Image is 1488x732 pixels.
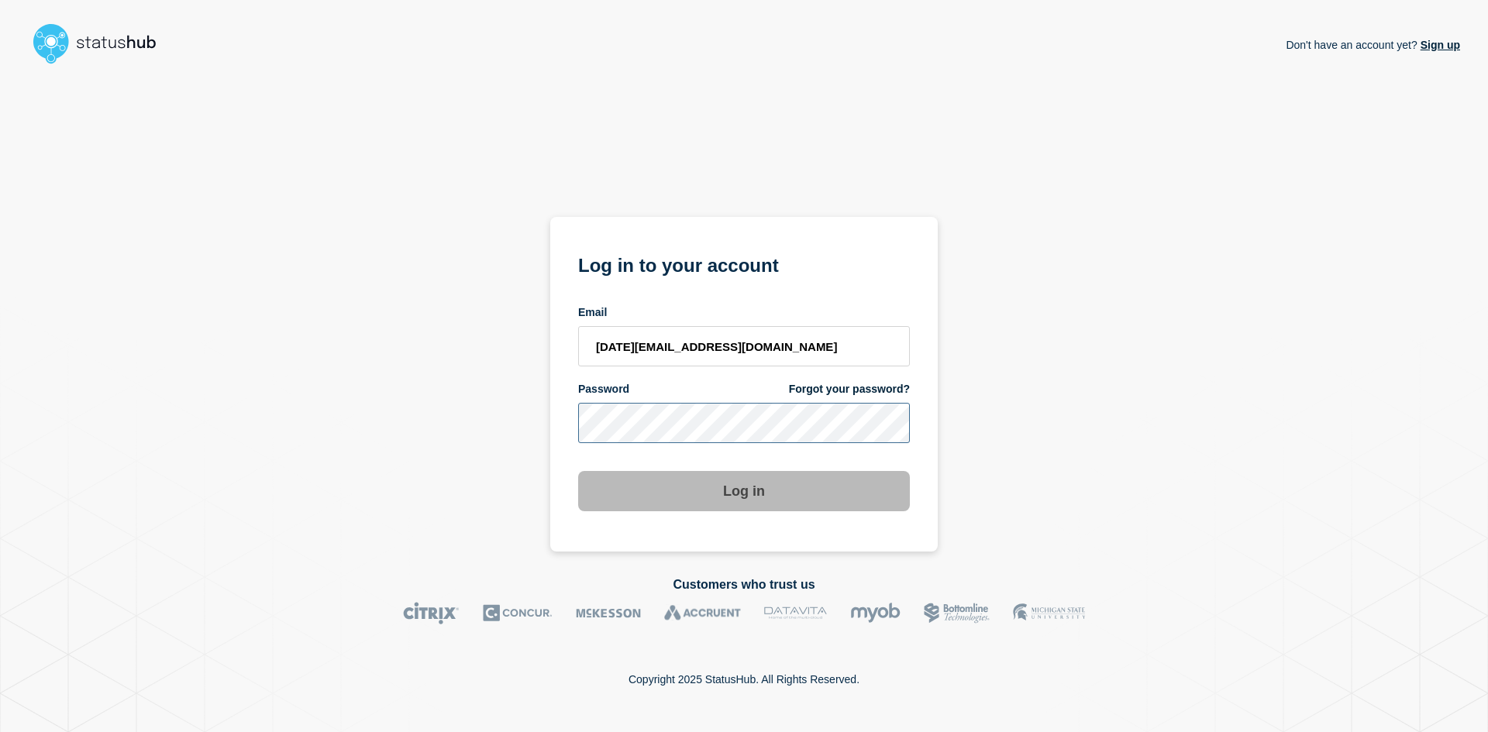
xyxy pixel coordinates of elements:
a: Sign up [1417,39,1460,51]
input: email input [578,326,910,366]
img: DataVita logo [764,602,827,624]
img: StatusHub logo [28,19,175,68]
span: Email [578,305,607,320]
img: McKesson logo [576,602,641,624]
img: Accruent logo [664,602,741,624]
img: MSU logo [1013,602,1085,624]
h2: Customers who trust us [28,578,1460,592]
span: Password [578,382,629,397]
p: Don't have an account yet? [1286,26,1460,64]
h1: Log in to your account [578,249,910,278]
p: Copyright 2025 StatusHub. All Rights Reserved. [629,673,859,686]
img: Concur logo [483,602,553,624]
button: Log in [578,471,910,511]
img: myob logo [850,602,901,624]
input: password input [578,403,910,443]
a: Forgot your password? [789,382,910,397]
img: Citrix logo [403,602,460,624]
img: Bottomline logo [924,602,990,624]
